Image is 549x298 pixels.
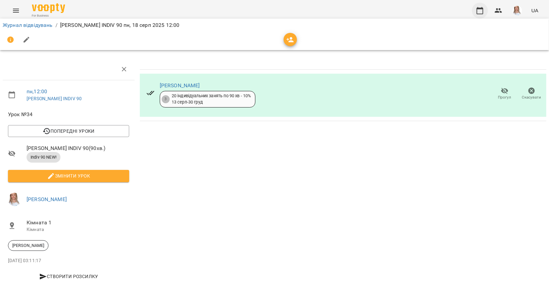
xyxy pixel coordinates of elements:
[8,240,48,251] div: [PERSON_NAME]
[513,6,522,15] img: a3864db21cf396e54496f7cceedc0ca3.jpg
[27,154,60,160] span: Indiv 90 NEW!
[13,172,124,180] span: Змінити урок
[8,3,24,19] button: Menu
[27,88,47,95] a: пн , 12:00
[3,21,546,29] nav: breadcrumb
[27,96,82,101] a: [PERSON_NAME] INDIV 90
[13,127,124,135] span: Попередні уроки
[8,258,129,264] p: [DATE] 03:11:17
[531,7,538,14] span: UA
[27,196,67,202] a: [PERSON_NAME]
[11,272,127,280] span: Створити розсилку
[27,226,129,233] p: Кімната
[491,85,518,103] button: Прогул
[498,95,511,100] span: Прогул
[27,144,129,152] span: [PERSON_NAME] INDIV 90 ( 90 хв. )
[3,22,53,28] a: Журнал відвідувань
[172,93,251,105] div: 20 індивідуальних занять по 90 хв - 10% 13 серп - 30 груд
[8,270,129,282] button: Створити розсилку
[8,243,48,249] span: [PERSON_NAME]
[32,3,65,13] img: Voopty Logo
[8,111,129,118] span: Урок №34
[32,14,65,18] span: For Business
[162,95,170,103] div: 3
[60,21,180,29] p: [PERSON_NAME] INDIV 90 пн, 18 серп 2025 12:00
[518,85,545,103] button: Скасувати
[529,4,541,17] button: UA
[8,125,129,137] button: Попередні уроки
[55,21,57,29] li: /
[160,82,200,89] a: [PERSON_NAME]
[27,219,129,227] span: Кімната 1
[8,170,129,182] button: Змінити урок
[8,193,21,206] img: a3864db21cf396e54496f7cceedc0ca3.jpg
[522,95,541,100] span: Скасувати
